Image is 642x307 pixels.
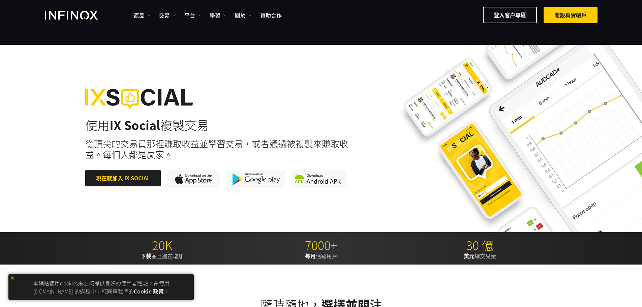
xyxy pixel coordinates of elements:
[159,11,176,19] a: 交易
[85,170,161,186] a: 現在就加入 IX SOCIAL
[244,238,398,252] p: 7000+
[45,11,114,20] a: INFINOX Logo
[134,11,151,19] a: 產品
[85,118,362,132] h2: 使用 複製交易
[235,11,252,19] a: 關於
[544,7,598,23] a: 開設真實帳戶
[244,252,398,259] p: 活躍用戶
[227,170,285,188] img: Play Store icon
[464,252,475,260] strong: 美元
[110,116,160,133] strong: IX Social
[85,138,362,159] h3: 從頂尖的交易員那裡賺取收益並學習交易，或者通過被複製來賺取收益。每個人都是贏家。
[167,170,220,188] img: App Store icon
[210,11,226,19] a: 學習
[403,252,557,259] p: 總交易量
[134,287,164,295] a: Cookie 政策
[184,11,201,19] a: 平台
[12,277,190,297] p: 本網站使用cookies來為您提供良好的使用者體驗。在使用 [DOMAIN_NAME] 的過程中，您同意我們的 。
[403,238,557,252] p: 30 億
[85,238,239,252] p: 20K
[260,11,282,19] a: 贊助合作
[85,252,239,259] p: 並且還在增加
[10,276,15,280] img: yellow close icon
[483,7,537,23] a: 登入客户專區
[305,252,316,260] strong: 每月
[141,252,151,260] strong: 下載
